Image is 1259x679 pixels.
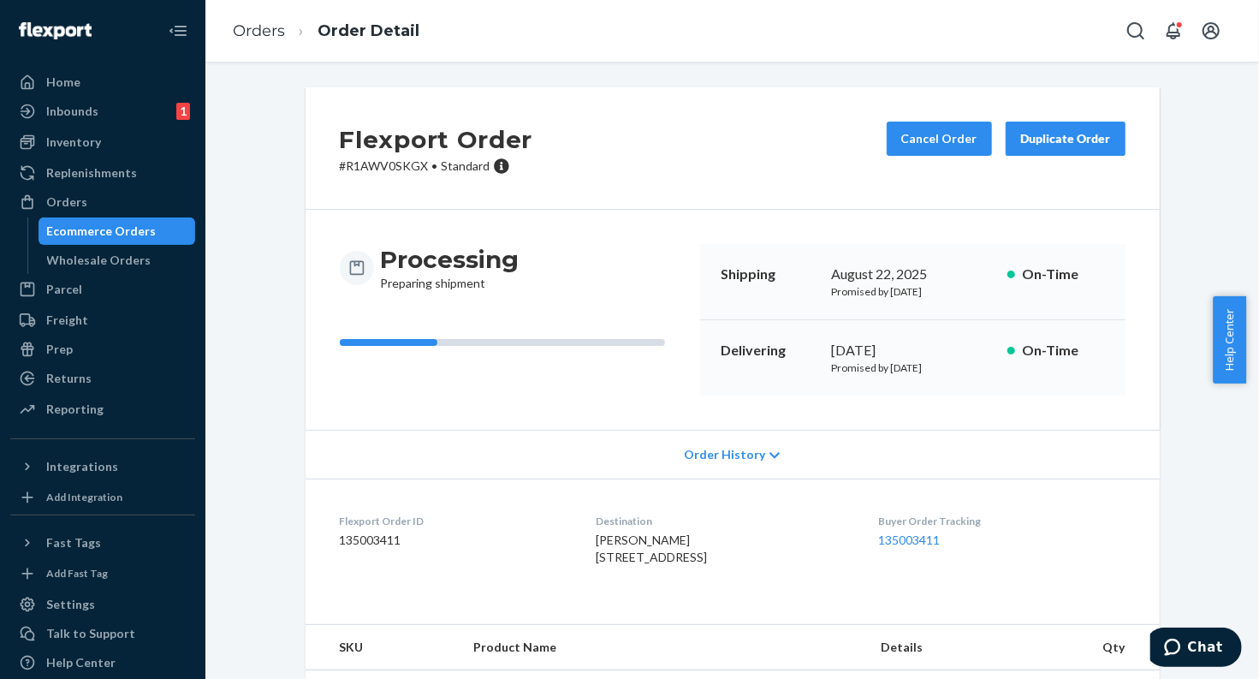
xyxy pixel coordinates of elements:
[39,247,196,274] a: Wholesale Orders
[46,370,92,387] div: Returns
[10,307,195,334] a: Freight
[878,514,1125,528] dt: Buyer Order Tracking
[46,625,135,642] div: Talk to Support
[832,284,994,299] p: Promised by [DATE]
[46,566,108,581] div: Add Fast Tag
[832,341,994,360] div: [DATE]
[10,68,195,96] a: Home
[340,158,533,175] p: # R1AWV0SKGX
[10,276,195,303] a: Parcel
[10,128,195,156] a: Inventory
[10,453,195,480] button: Integrations
[684,446,765,463] span: Order History
[46,164,137,182] div: Replenishments
[46,401,104,418] div: Reporting
[832,265,994,284] div: August 22, 2025
[10,563,195,584] a: Add Fast Tag
[1156,14,1191,48] button: Open notifications
[10,591,195,618] a: Settings
[318,21,419,40] a: Order Detail
[46,134,101,151] div: Inventory
[10,159,195,187] a: Replenishments
[46,74,80,91] div: Home
[10,365,195,392] a: Returns
[161,14,195,48] button: Close Navigation
[46,103,98,120] div: Inbounds
[596,514,851,528] dt: Destination
[10,649,195,676] a: Help Center
[19,22,92,39] img: Flexport logo
[1213,296,1246,384] button: Help Center
[432,158,438,173] span: •
[10,188,195,216] a: Orders
[10,620,195,647] button: Talk to Support
[381,244,520,292] div: Preparing shipment
[340,514,568,528] dt: Flexport Order ID
[1194,14,1228,48] button: Open account menu
[867,625,1055,670] th: Details
[381,244,520,275] h3: Processing
[176,103,190,120] div: 1
[46,281,82,298] div: Parcel
[306,625,460,670] th: SKU
[46,490,122,504] div: Add Integration
[10,529,195,557] button: Fast Tags
[1150,628,1242,670] iframe: Opens a widget where you can chat to one of our agents
[10,396,195,423] a: Reporting
[46,534,101,551] div: Fast Tags
[1055,625,1160,670] th: Qty
[460,625,867,670] th: Product Name
[832,360,994,375] p: Promised by [DATE]
[442,158,490,173] span: Standard
[47,252,151,269] div: Wholesale Orders
[721,265,818,284] p: Shipping
[46,312,88,329] div: Freight
[46,596,95,613] div: Settings
[887,122,992,156] button: Cancel Order
[340,532,568,549] dd: 135003411
[46,654,116,671] div: Help Center
[1119,14,1153,48] button: Open Search Box
[10,98,195,125] a: Inbounds1
[10,487,195,508] a: Add Integration
[46,194,87,211] div: Orders
[1022,341,1105,360] p: On-Time
[1006,122,1125,156] button: Duplicate Order
[596,533,707,564] span: [PERSON_NAME] [STREET_ADDRESS]
[1022,265,1105,284] p: On-Time
[219,6,433,57] ol: breadcrumbs
[233,21,285,40] a: Orders
[10,336,195,363] a: Prep
[721,341,818,360] p: Delivering
[340,122,533,158] h2: Flexport Order
[878,533,940,547] a: 135003411
[39,217,196,245] a: Ecommerce Orders
[46,458,118,475] div: Integrations
[1020,130,1111,147] div: Duplicate Order
[47,223,157,240] div: Ecommerce Orders
[46,341,73,358] div: Prep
